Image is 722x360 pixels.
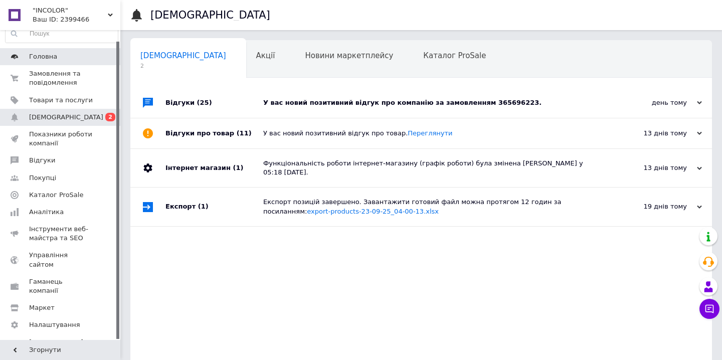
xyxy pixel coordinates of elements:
[29,303,55,312] span: Маркет
[408,129,452,137] a: Переглянути
[33,6,108,15] span: "INCOLOR"
[29,251,93,269] span: Управління сайтом
[140,62,226,70] span: 2
[105,113,115,121] span: 2
[140,51,226,60] span: [DEMOGRAPHIC_DATA]
[29,69,93,87] span: Замовлення та повідомлення
[263,98,602,107] div: У вас новий позитивний відгук про компанію за замовленням 365696223.
[699,299,719,319] button: Чат з покупцем
[602,98,702,107] div: день тому
[602,163,702,172] div: 13 днів тому
[165,88,263,118] div: Відгуки
[165,118,263,148] div: Відгуки про товар
[233,164,243,171] span: (1)
[29,277,93,295] span: Гаманець компанії
[237,129,252,137] span: (11)
[602,129,702,138] div: 13 днів тому
[29,173,56,183] span: Покупці
[29,225,93,243] span: Інструменти веб-майстра та SEO
[198,203,209,210] span: (1)
[29,208,64,217] span: Аналітика
[263,129,602,138] div: У вас новий позитивний відгук про товар.
[29,130,93,148] span: Показники роботи компанії
[29,113,103,122] span: [DEMOGRAPHIC_DATA]
[29,191,83,200] span: Каталог ProSale
[29,52,57,61] span: Головна
[33,15,120,24] div: Ваш ID: 2399466
[165,188,263,226] div: Експорт
[307,208,439,215] a: export-products-23-09-25_04-00-13.xlsx
[423,51,486,60] span: Каталог ProSale
[256,51,275,60] span: Акції
[29,156,55,165] span: Відгуки
[150,9,270,21] h1: [DEMOGRAPHIC_DATA]
[197,99,212,106] span: (25)
[29,96,93,105] span: Товари та послуги
[6,25,118,43] input: Пошук
[602,202,702,211] div: 19 днів тому
[29,320,80,329] span: Налаштування
[305,51,393,60] span: Новини маркетплейсу
[263,159,602,177] div: Функціональність роботи інтернет-магазину (графік роботи) була змінена [PERSON_NAME] у 05:18 [DATE].
[263,198,602,216] div: Експорт позицій завершено. Завантажити готовий файл можна протягом 12 годин за посиланням:
[165,149,263,187] div: Інтернет магазин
